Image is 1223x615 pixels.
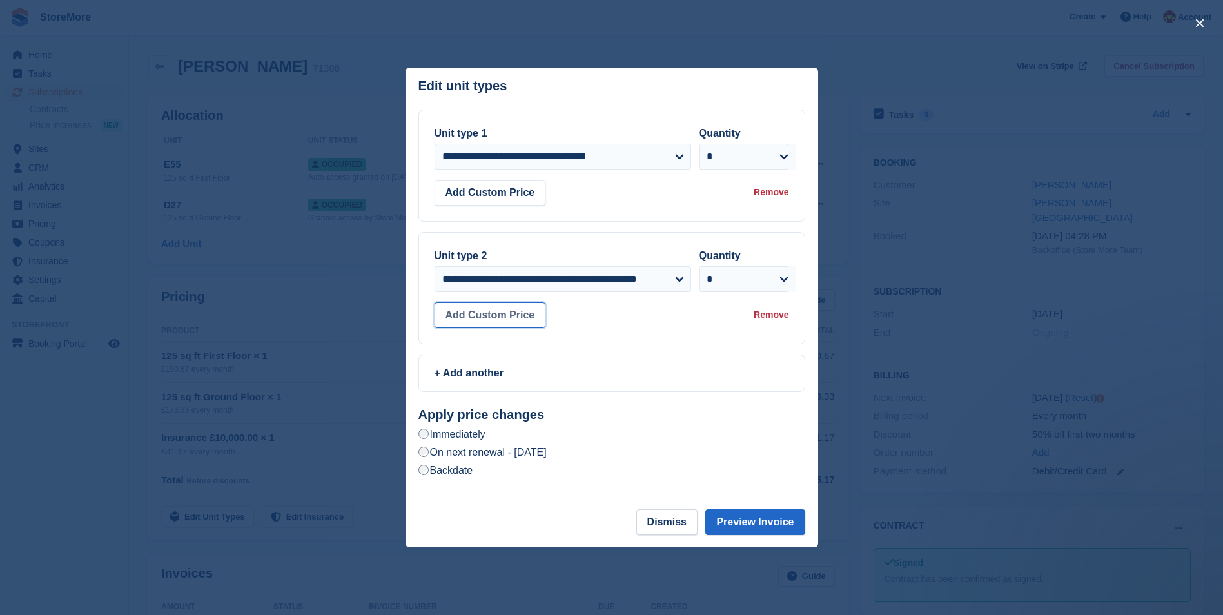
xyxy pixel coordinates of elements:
[754,186,788,199] div: Remove
[418,429,429,439] input: Immediately
[418,79,507,93] p: Edit unit types
[418,447,429,457] input: On next renewal - [DATE]
[435,302,546,328] button: Add Custom Price
[418,407,545,422] strong: Apply price changes
[705,509,805,535] button: Preview Invoice
[435,128,487,139] label: Unit type 1
[418,355,805,392] a: + Add another
[699,128,741,139] label: Quantity
[418,427,485,441] label: Immediately
[1189,13,1210,34] button: close
[636,509,698,535] button: Dismiss
[418,464,473,477] label: Backdate
[754,308,788,322] div: Remove
[418,445,547,459] label: On next renewal - [DATE]
[435,250,487,261] label: Unit type 2
[699,250,741,261] label: Quantity
[418,465,429,475] input: Backdate
[435,366,789,381] div: + Add another
[435,180,546,206] button: Add Custom Price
